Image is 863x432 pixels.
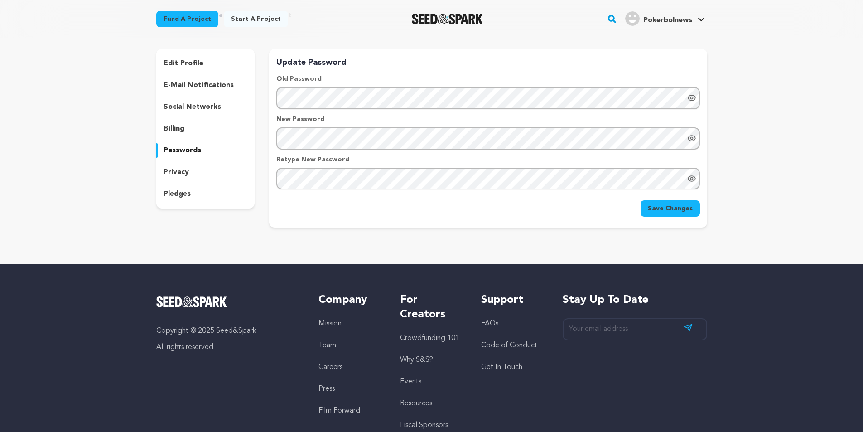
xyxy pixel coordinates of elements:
input: Enter new password [276,127,699,150]
button: privacy [156,165,255,180]
a: Events [400,378,421,385]
a: Why S&S? [400,356,433,364]
p: pledges [164,189,191,199]
a: Crowdfunding 101 [400,335,459,342]
h3: Update Password [276,56,699,69]
img: user.png [625,11,640,26]
h5: Stay up to date [563,293,707,307]
div: Pokerbolnews's Profile [625,11,692,26]
h5: Support [481,293,544,307]
p: e-mail notifications [164,80,234,91]
p: passwords [164,145,201,156]
input: Retype new password [276,168,699,190]
h5: Company [318,293,381,307]
p: Retype New Password [276,155,699,164]
p: Old Password [276,74,699,83]
button: Save Changes [641,200,700,217]
p: privacy [164,167,189,178]
a: Careers [318,364,342,371]
button: edit profile [156,56,255,71]
span: Pokerbolnews's Profile [623,10,707,29]
a: Fiscal Sponsors [400,422,448,429]
span: Pokerbolnews [643,17,692,24]
a: Team [318,342,336,349]
a: Show password as plain text. Warning: this will display your password on the screen. [687,174,696,183]
a: Get In Touch [481,364,522,371]
h5: For Creators [400,293,463,322]
p: All rights reserved [156,342,301,353]
p: New Password [276,115,699,124]
p: billing [164,123,184,134]
button: pledges [156,187,255,201]
img: Seed&Spark Logo [156,296,227,307]
a: Press [318,385,335,393]
a: Code of Conduct [481,342,537,349]
input: Your email address [563,318,707,340]
button: billing [156,121,255,136]
a: Seed&Spark Homepage [156,296,301,307]
a: Fund a project [156,11,218,27]
button: e-mail notifications [156,78,255,92]
p: social networks [164,102,221,112]
img: Seed&Spark Logo Dark Mode [412,14,483,24]
a: Film Forward [318,407,360,414]
p: edit profile [164,58,203,69]
a: Show password as plain text. Warning: this will display your password on the screen. [687,134,696,143]
a: Resources [400,400,432,407]
a: Seed&Spark Homepage [412,14,483,24]
p: Copyright © 2025 Seed&Spark [156,325,301,336]
a: Start a project [224,11,288,27]
a: Pokerbolnews's Profile [623,10,707,26]
input: Enter old password [276,87,699,109]
a: Mission [318,320,342,327]
a: Show password as plain text. Warning: this will display your password on the screen. [687,93,696,102]
span: Save Changes [648,204,693,213]
button: social networks [156,100,255,114]
button: passwords [156,143,255,158]
a: FAQs [481,320,498,327]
